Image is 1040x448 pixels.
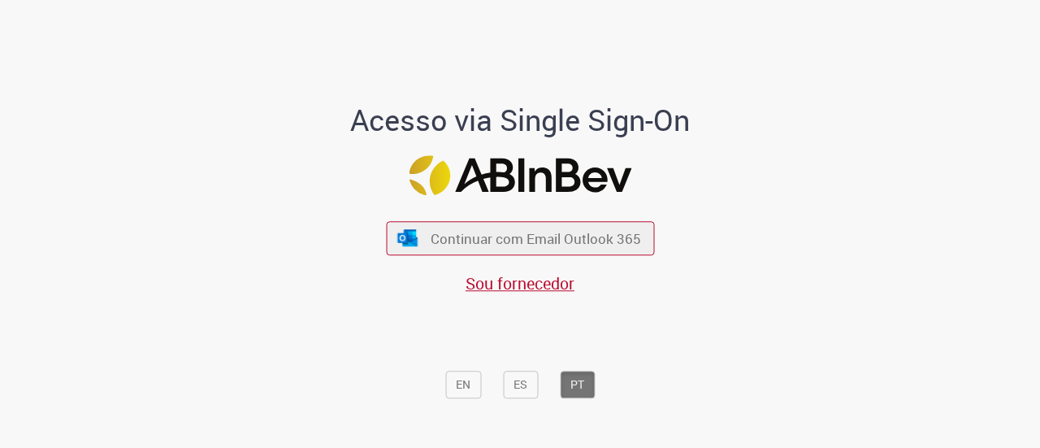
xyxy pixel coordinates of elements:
button: PT [560,371,595,398]
button: ES [503,371,538,398]
span: Continuar com Email Outlook 365 [431,229,641,248]
a: Sou fornecedor [466,272,574,294]
button: ícone Azure/Microsoft 360 Continuar com Email Outlook 365 [386,222,654,255]
img: ícone Azure/Microsoft 360 [396,229,419,246]
img: Logo ABInBev [409,155,631,195]
h1: Acesso via Single Sign-On [295,104,746,137]
button: EN [445,371,481,398]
